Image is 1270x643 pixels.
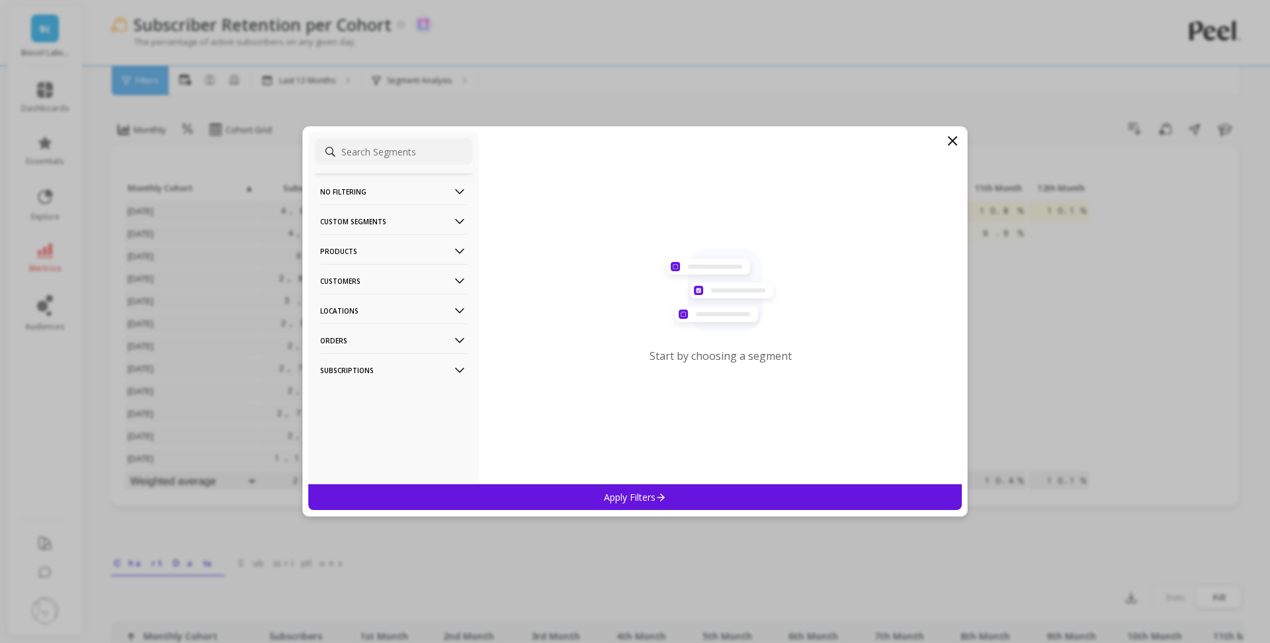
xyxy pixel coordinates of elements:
[320,353,467,387] p: Subscriptions
[604,491,667,503] p: Apply Filters
[320,264,467,298] p: Customers
[320,234,467,268] p: Products
[320,204,467,238] p: Custom Segments
[320,323,467,357] p: Orders
[320,175,467,208] p: No filtering
[315,138,472,165] input: Search Segments
[650,349,792,363] p: Start by choosing a segment
[320,294,467,327] p: Locations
